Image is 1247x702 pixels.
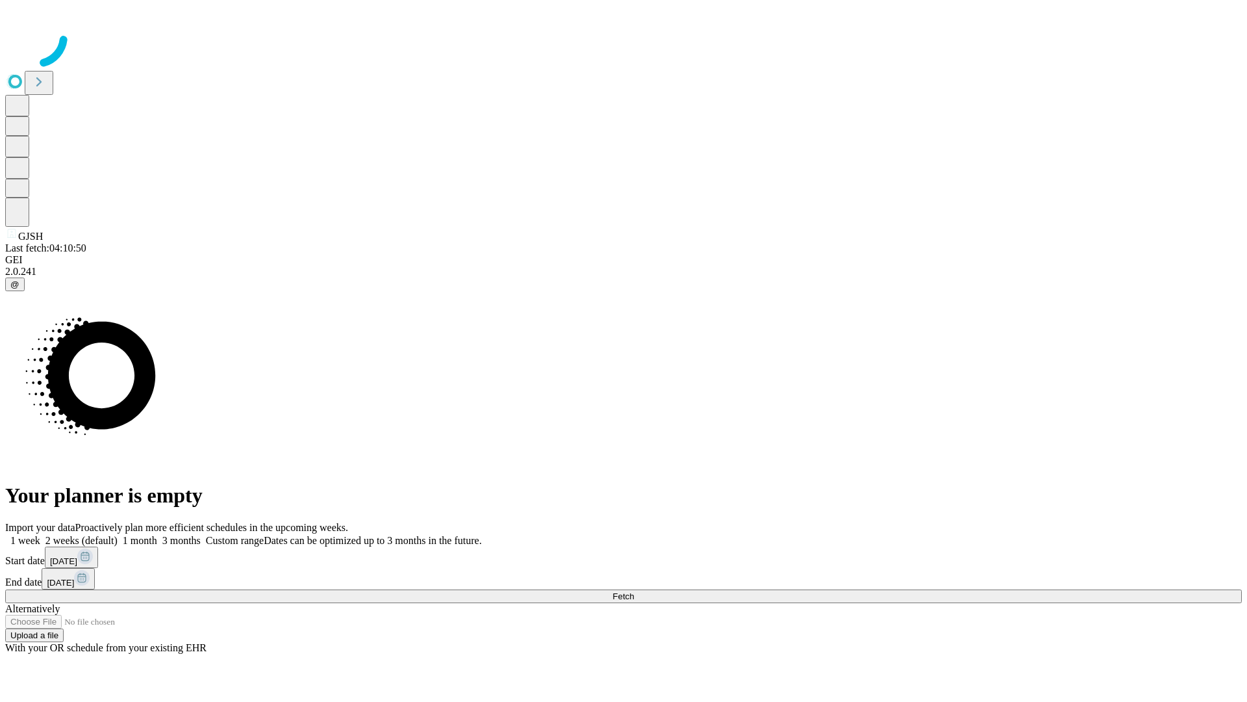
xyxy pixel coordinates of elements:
[5,603,60,614] span: Alternatively
[5,266,1242,278] div: 2.0.241
[5,642,207,653] span: With your OR schedule from your existing EHR
[162,535,201,546] span: 3 months
[612,591,634,601] span: Fetch
[123,535,157,546] span: 1 month
[264,535,481,546] span: Dates can be optimized up to 3 months in the future.
[206,535,264,546] span: Custom range
[5,254,1242,266] div: GEI
[5,522,75,533] span: Import your data
[5,547,1242,568] div: Start date
[5,568,1242,590] div: End date
[10,535,40,546] span: 1 week
[45,547,98,568] button: [DATE]
[5,629,64,642] button: Upload a file
[50,556,77,566] span: [DATE]
[5,278,25,291] button: @
[5,242,86,253] span: Last fetch: 04:10:50
[45,535,118,546] span: 2 weeks (default)
[47,578,74,588] span: [DATE]
[75,522,348,533] span: Proactively plan more efficient schedules in the upcoming weeks.
[5,484,1242,508] h1: Your planner is empty
[42,568,95,590] button: [DATE]
[5,590,1242,603] button: Fetch
[10,279,19,289] span: @
[18,231,43,242] span: GJSH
